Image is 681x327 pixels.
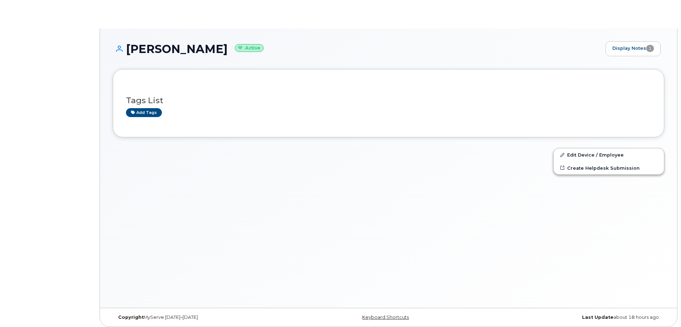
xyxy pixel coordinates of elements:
strong: Copyright [118,315,144,320]
div: about 18 hours ago [480,315,664,320]
span: 1 [646,45,654,52]
h3: Tags List [126,96,651,105]
div: MyServe [DATE]–[DATE] [113,315,297,320]
h1: [PERSON_NAME] [113,43,602,55]
a: Add tags [126,108,162,117]
a: Keyboard Shortcuts [362,315,409,320]
a: Edit Device / Employee [554,148,664,161]
small: Active [235,44,264,52]
strong: Last Update [582,315,613,320]
a: Create Helpdesk Submission [554,162,664,174]
a: Display Notes1 [606,41,661,56]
